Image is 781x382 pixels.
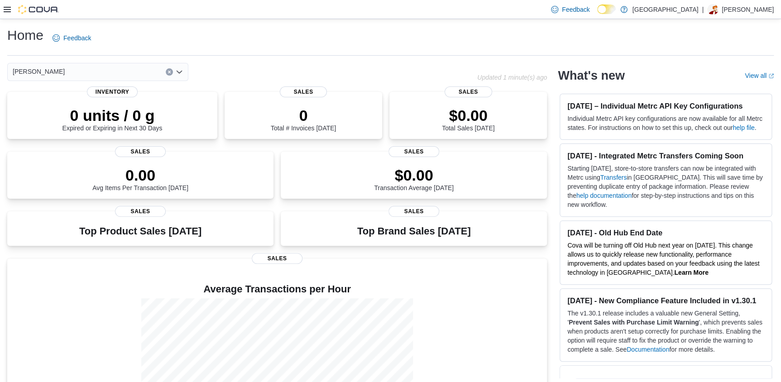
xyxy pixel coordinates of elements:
p: | [702,4,704,15]
span: Inventory [87,86,138,97]
h3: [DATE] – Individual Metrc API Key Configurations [567,101,764,110]
span: Sales [280,86,327,97]
h4: Average Transactions per Hour [14,284,540,295]
h3: Top Product Sales [DATE] [79,226,201,237]
span: Sales [115,146,166,157]
span: Cova will be turning off Old Hub next year on [DATE]. This change allows us to quickly release ne... [567,242,759,276]
a: Documentation [627,346,669,353]
p: 0.00 [92,166,188,184]
span: Feedback [562,5,589,14]
span: Sales [115,206,166,217]
p: Starting [DATE], store-to-store transfers can now be integrated with Metrc using in [GEOGRAPHIC_D... [567,164,764,209]
span: [PERSON_NAME] [13,66,65,77]
p: Updated 1 minute(s) ago [477,74,547,81]
p: Individual Metrc API key configurations are now available for all Metrc states. For instructions ... [567,114,764,132]
div: Total Sales [DATE] [442,106,494,132]
h3: Top Brand Sales [DATE] [357,226,471,237]
p: [PERSON_NAME] [722,4,774,15]
button: Clear input [166,68,173,76]
strong: Prevent Sales with Purchase Limit Warning [569,319,699,326]
a: View allExternal link [745,72,774,79]
div: Daniel McIntosh [707,4,718,15]
h3: [DATE] - Old Hub End Date [567,228,764,237]
p: $0.00 [442,106,494,124]
p: [GEOGRAPHIC_DATA] [632,4,698,15]
h3: [DATE] - New Compliance Feature Included in v1.30.1 [567,296,764,305]
div: Expired or Expiring in Next 30 Days [62,106,163,132]
span: Sales [252,253,302,264]
svg: External link [768,73,774,79]
h2: What's new [558,68,624,83]
div: Total # Invoices [DATE] [271,106,336,132]
h3: [DATE] - Integrated Metrc Transfers Coming Soon [567,151,764,160]
span: Sales [388,206,439,217]
span: Feedback [63,33,91,43]
p: $0.00 [374,166,454,184]
span: Sales [445,86,492,97]
span: Sales [388,146,439,157]
div: Transaction Average [DATE] [374,166,454,191]
input: Dark Mode [597,5,616,14]
p: 0 units / 0 g [62,106,163,124]
a: Feedback [49,29,95,47]
img: Cova [18,5,59,14]
h1: Home [7,26,43,44]
a: help documentation [576,192,632,199]
p: 0 [271,106,336,124]
a: help file [733,124,754,131]
a: Transfers [600,174,627,181]
a: Learn More [674,269,708,276]
button: Open list of options [176,68,183,76]
div: Avg Items Per Transaction [DATE] [92,166,188,191]
p: The v1.30.1 release includes a valuable new General Setting, ' ', which prevents sales when produ... [567,309,764,354]
a: Feedback [547,0,593,19]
